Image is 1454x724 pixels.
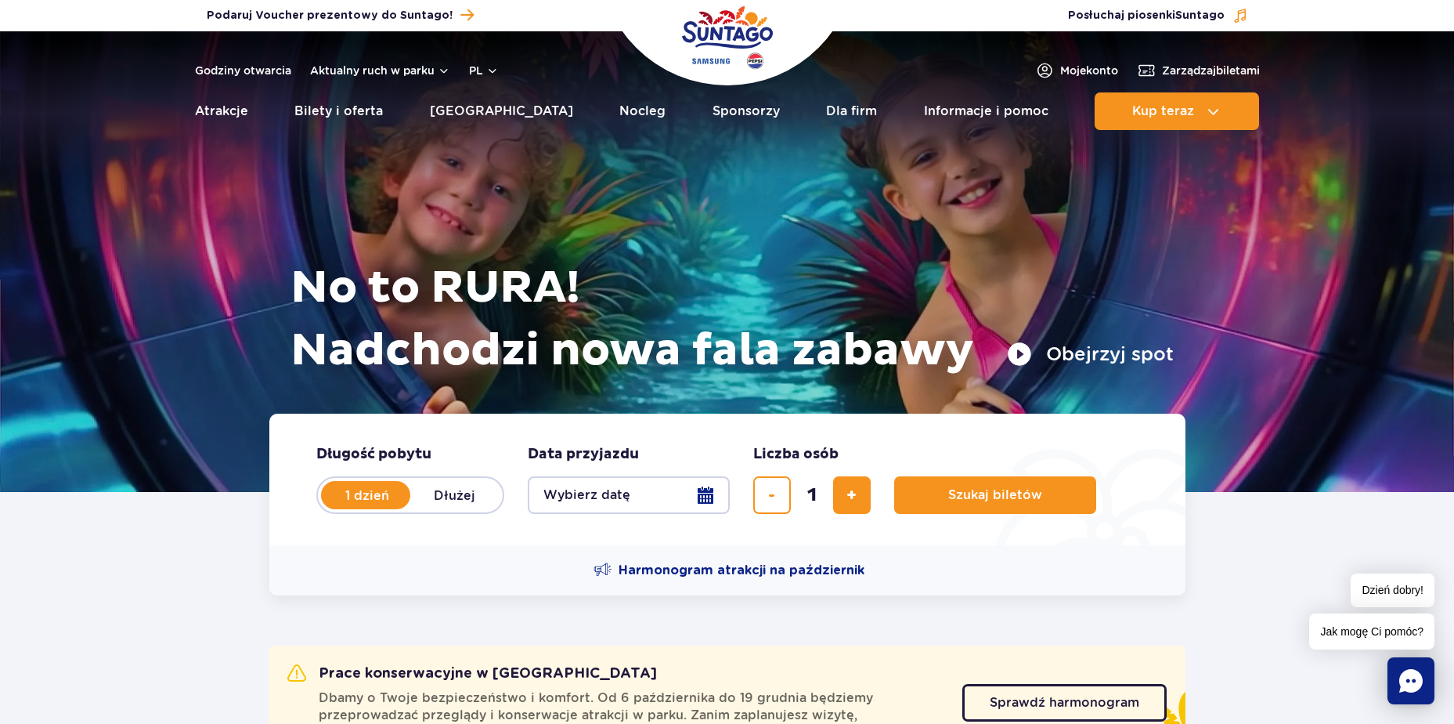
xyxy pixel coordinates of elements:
[1068,8,1225,24] span: Posłuchaj piosenki
[713,92,780,130] a: Sponsorzy
[793,476,831,514] input: liczba biletów
[833,476,871,514] button: dodaj bilet
[207,8,453,24] span: Podaruj Voucher prezentowy do Suntago!
[430,92,573,130] a: [GEOGRAPHIC_DATA]
[316,445,431,464] span: Długość pobytu
[269,414,1185,545] form: Planowanie wizyty w Park of Poland
[310,64,450,77] button: Aktualny ruch w parku
[1387,657,1434,704] div: Chat
[753,445,839,464] span: Liczba osób
[924,92,1048,130] a: Informacje i pomoc
[528,476,730,514] button: Wybierz datę
[990,697,1139,709] span: Sprawdź harmonogram
[287,664,657,683] h2: Prace konserwacyjne w [GEOGRAPHIC_DATA]
[1162,63,1260,78] span: Zarządzaj biletami
[753,476,791,514] button: usuń bilet
[826,92,877,130] a: Dla firm
[948,488,1042,502] span: Szukaj biletów
[619,562,864,579] span: Harmonogram atrakcji na październik
[1095,92,1259,130] button: Kup teraz
[1351,574,1434,607] span: Dzień dobry!
[962,684,1167,722] a: Sprawdź harmonogram
[894,476,1096,514] button: Szukaj biletów
[410,479,500,512] label: Dłużej
[1309,614,1434,650] span: Jak mogę Ci pomóc?
[1007,342,1174,367] button: Obejrzyj spot
[294,92,383,130] a: Bilety i oferta
[1068,8,1248,24] button: Posłuchaj piosenkiSuntago
[1035,61,1118,80] a: Mojekonto
[1132,104,1194,118] span: Kup teraz
[469,63,499,78] button: pl
[323,479,412,512] label: 1 dzień
[619,92,666,130] a: Nocleg
[528,445,639,464] span: Data przyjazdu
[207,5,474,26] a: Podaruj Voucher prezentowy do Suntago!
[195,63,291,78] a: Godziny otwarcia
[290,257,1174,382] h1: No to RURA! Nadchodzi nowa fala zabawy
[594,561,864,580] a: Harmonogram atrakcji na październik
[1175,10,1225,21] span: Suntago
[1060,63,1118,78] span: Moje konto
[195,92,248,130] a: Atrakcje
[1137,61,1260,80] a: Zarządzajbiletami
